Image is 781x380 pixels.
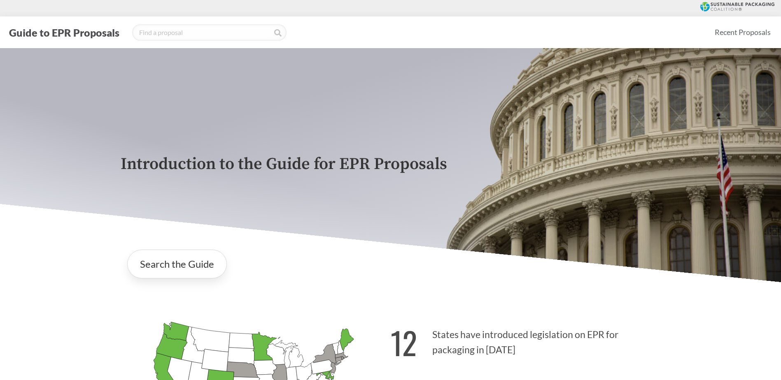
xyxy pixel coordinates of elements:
[711,23,774,42] a: Recent Proposals
[132,24,287,41] input: Find a proposal
[7,26,122,39] button: Guide to EPR Proposals
[391,315,661,365] p: States have introduced legislation on EPR for packaging in [DATE]
[391,320,417,365] strong: 12
[127,250,227,278] a: Search the Guide
[121,155,661,174] p: Introduction to the Guide for EPR Proposals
